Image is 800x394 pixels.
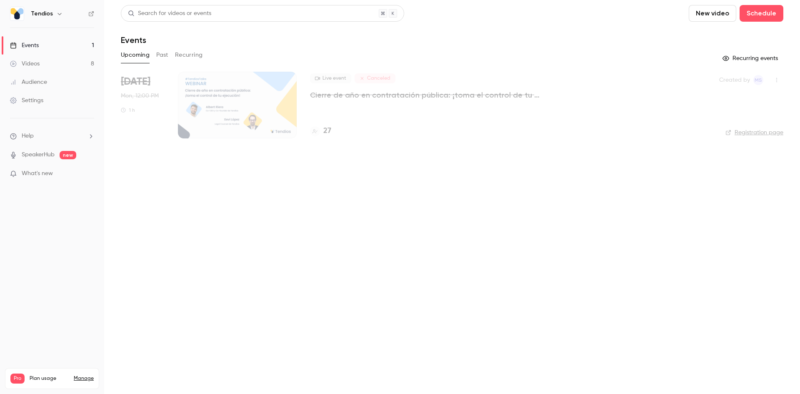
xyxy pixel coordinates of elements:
[310,125,331,137] a: 27
[22,132,34,141] span: Help
[719,52,783,65] button: Recurring events
[128,9,211,18] div: Search for videos or events
[175,48,203,62] button: Recurring
[121,75,150,88] span: [DATE]
[22,151,55,159] a: SpeakerHub
[355,73,395,83] span: Canceled
[755,75,762,85] span: MS
[74,375,94,382] a: Manage
[725,128,783,137] a: Registration page
[740,5,783,22] button: Schedule
[84,170,94,178] iframe: Noticeable Trigger
[121,35,146,45] h1: Events
[22,169,53,178] span: What's new
[719,75,750,85] span: Created by
[156,48,168,62] button: Past
[10,7,24,20] img: Tendios
[310,73,351,83] span: Live event
[310,90,560,100] a: Cierre de año en contratación pública: ¡toma el control de tu ejecución!
[121,72,165,138] div: Oct 20 Mon, 12:00 PM (Europe/Madrid)
[10,96,43,105] div: Settings
[323,125,331,137] h4: 27
[10,132,94,141] li: help-dropdown-opener
[10,78,47,86] div: Audience
[10,41,39,50] div: Events
[121,92,159,100] span: Mon, 12:00 PM
[10,374,25,384] span: Pro
[121,48,150,62] button: Upcoming
[60,151,76,159] span: new
[10,60,40,68] div: Videos
[31,10,53,18] h6: Tendios
[753,75,763,85] span: Maria Serra
[121,107,135,113] div: 1 h
[689,5,736,22] button: New video
[30,375,69,382] span: Plan usage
